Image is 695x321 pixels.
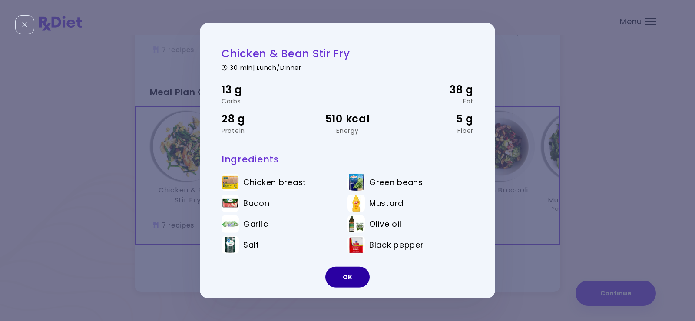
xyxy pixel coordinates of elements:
[369,178,423,187] span: Green beans
[305,111,389,127] div: 510 kcal
[222,98,305,104] div: Carbs
[222,63,473,71] div: 30 min | Lunch/Dinner
[390,127,473,133] div: Fiber
[243,178,306,187] span: Chicken breast
[369,199,404,208] span: Mustard
[390,111,473,127] div: 5 g
[325,267,370,288] button: OK
[15,15,34,34] div: Close
[222,127,305,133] div: Protein
[222,46,473,60] h2: Chicken & Bean Stir Fry
[222,153,473,165] h3: Ingredients
[243,240,259,250] span: Salt
[390,82,473,98] div: 38 g
[243,219,268,229] span: Garlic
[305,127,389,133] div: Energy
[369,219,401,229] span: Olive oil
[390,98,473,104] div: Fat
[243,199,270,208] span: Bacon
[222,82,305,98] div: 13 g
[369,240,424,250] span: Black pepper
[222,111,305,127] div: 28 g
